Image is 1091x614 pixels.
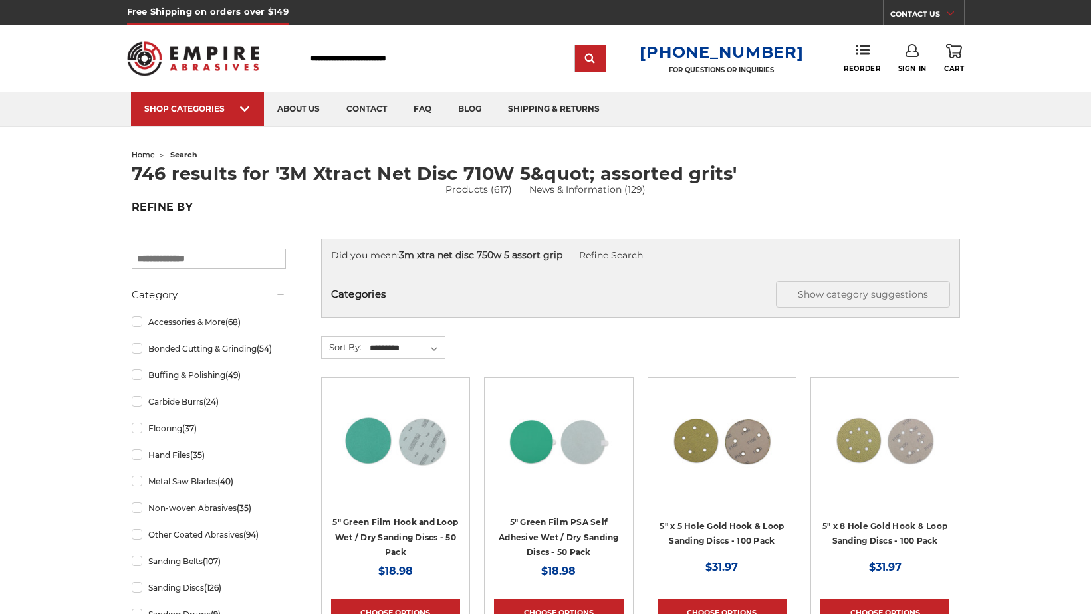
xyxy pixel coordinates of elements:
a: contact [333,92,400,126]
p: FOR QUESTIONS OR INQUIRIES [640,66,803,74]
span: $18.98 [541,565,576,577]
a: Cart [944,44,964,73]
a: Accessories & More(68) [132,310,286,334]
button: Show category suggestions [776,281,950,308]
a: Reorder [844,44,880,72]
a: Products (617) [445,183,512,197]
a: shipping & returns [495,92,613,126]
input: Submit [577,46,604,72]
img: Empire Abrasives [127,33,260,84]
span: (107) [203,556,221,566]
a: Non-woven Abrasives(35) [132,496,286,520]
span: (35) [190,450,205,460]
a: 5" x 5 Hole Gold Hook & Loop Sanding Discs - 100 Pack [660,521,784,546]
a: Quick view [350,427,441,454]
span: (37) [182,423,197,433]
a: [PHONE_NUMBER] [640,43,803,62]
a: Quick view [676,427,768,454]
img: 5 inch 5 hole hook and loop sanding disc [669,387,775,494]
img: 5-inch 80-grit durable green film PSA disc for grinding and paint removal on coated surfaces [505,387,612,494]
a: 5" Green Film PSA Self Adhesive Wet / Dry Sanding Discs - 50 Pack [499,517,619,557]
a: Side-by-side 5-inch green film hook and loop sanding disc p60 grit and loop back [331,387,460,516]
div: SHOP CATEGORIES [144,104,251,114]
a: blog [445,92,495,126]
a: Quick view [513,427,604,454]
span: Reorder [844,64,880,73]
a: 5" x 8 Hole Gold Hook & Loop Sanding Discs - 100 Pack [822,521,947,546]
span: (126) [204,583,221,593]
span: search [170,150,197,159]
a: Flooring(37) [132,417,286,440]
a: Bonded Cutting & Grinding(54) [132,337,286,360]
span: (49) [225,370,241,380]
img: 5 inch 8 hole gold velcro disc stack [832,387,938,494]
strong: 3m xtra net disc 750w 5 assort grip [399,249,562,261]
span: Sign In [898,64,927,73]
a: 5" Green Film Hook and Loop Wet / Dry Sanding Discs - 50 Pack [332,517,458,557]
a: Other Coated Abrasives(94) [132,523,286,546]
span: (54) [257,344,272,354]
h5: Refine by [132,201,286,221]
span: (68) [225,317,241,327]
span: (24) [203,397,219,407]
a: Hand Files(35) [132,443,286,466]
span: $31.97 [705,561,738,573]
h5: Categories [331,281,950,308]
a: 5-inch 80-grit durable green film PSA disc for grinding and paint removal on coated surfaces [494,387,623,516]
a: Carbide Burrs(24) [132,390,286,413]
select: Sort By: [368,338,445,358]
a: News & Information (129) [529,183,646,197]
a: CONTACT US [890,7,964,25]
span: $31.97 [869,561,902,573]
span: (40) [217,476,233,486]
a: 5 inch 5 hole hook and loop sanding disc [658,387,787,516]
a: Metal Saw Blades(40) [132,470,286,493]
a: faq [400,92,445,126]
a: Quick view [839,427,931,454]
span: (94) [243,530,259,540]
span: $18.98 [378,565,413,577]
a: Sanding Belts(107) [132,550,286,573]
h1: 746 results for '3M Xtract Net Disc 710W 5&quot; assorted grits' [132,165,960,183]
div: Did you mean: [331,249,950,262]
span: Cart [944,64,964,73]
img: Side-by-side 5-inch green film hook and loop sanding disc p60 grit and loop back [342,387,449,494]
a: Refine Search [579,249,643,261]
a: home [132,150,155,159]
h5: Category [132,287,286,303]
span: (35) [237,503,251,513]
a: Sanding Discs(126) [132,576,286,599]
label: Sort By: [322,337,362,357]
a: Buffing & Polishing(49) [132,363,286,387]
a: 5 inch 8 hole gold velcro disc stack [820,387,949,516]
a: about us [264,92,333,126]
